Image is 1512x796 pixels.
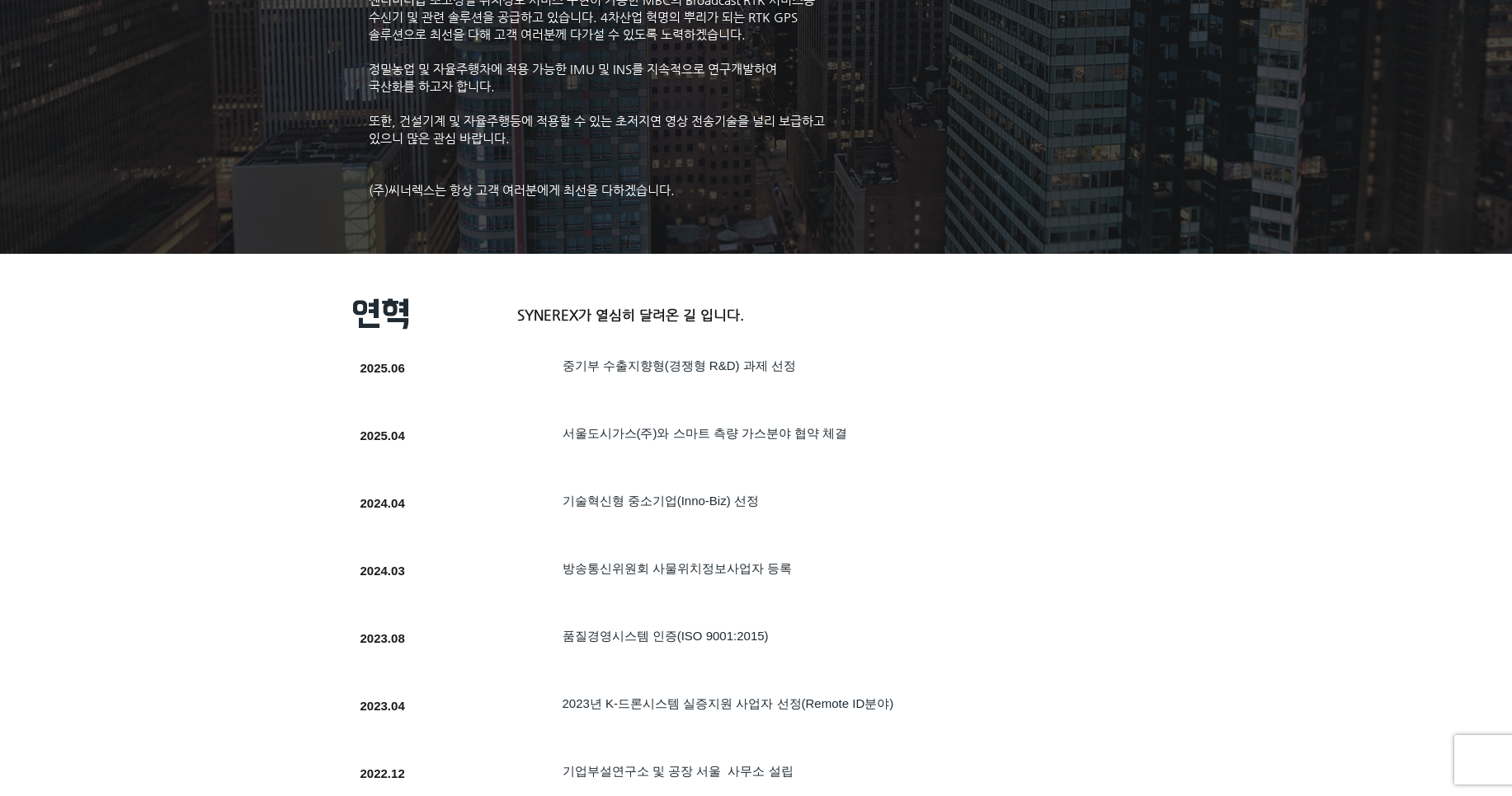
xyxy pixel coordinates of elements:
span: 국산화를 하고자 합니다. [369,79,495,93]
span: 2024.04 [360,496,405,510]
span: 2024.03 [360,564,405,578]
span: ​또한, 건설기계 및 자율주행등에 적용할 수 있는 초저지연 영상 전송기술을 널리 보급하고 있으니 많은 관심 바랍니다. [369,114,825,145]
span: ​품질경영시스템 인증(ISO 9001:2015) [563,629,769,643]
span: 2023.08 [360,631,405,645]
span: ​중기부 수출지향형(경쟁형 R&D) 과제 선정 [563,358,796,372]
span: 연혁 [352,296,410,332]
span: 솔루션으로 최선을 다해 고객 여러분께 다가설 수 있도록 노력하겠습니다. [369,27,746,41]
span: 2023년 K-드론시스템 실증지원 사업자 선정(Remote ID분야) [563,696,894,710]
span: 방송통신위원회 사물위치정보사업자 등록 [563,561,792,575]
span: 정밀농업 및 자율주행차에 적용 가능한 IMU 및 INS를 지속적으로 연구개발하여 [369,62,777,76]
iframe: Wix Chat [1322,725,1512,796]
span: 2025.04 [360,428,405,442]
span: 서울도시가스(주)와 스마트 측량 가스분야 협약 체결 [563,426,848,440]
span: 2025.06 [360,361,405,375]
span: 2023.04 [360,699,405,713]
span: 수신기 및 관련 솔루션을 공급하고 있습니다. 4차산업 혁명의 뿌리가 되는 RTK GPS [369,10,798,24]
span: ​기술혁신형 중소기업(Inno-Biz) 선정 [563,494,759,508]
span: 기업부설연구소 및 공장 서울 사무소 설립 [563,764,794,778]
span: SYNEREX가 열심히 달려온 길 입니다. [517,307,744,323]
span: (주)씨너렉스는 항상 고객 여러분에게 최선을 다하겠습니다. [369,183,675,197]
span: 2022.12 [360,766,405,780]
